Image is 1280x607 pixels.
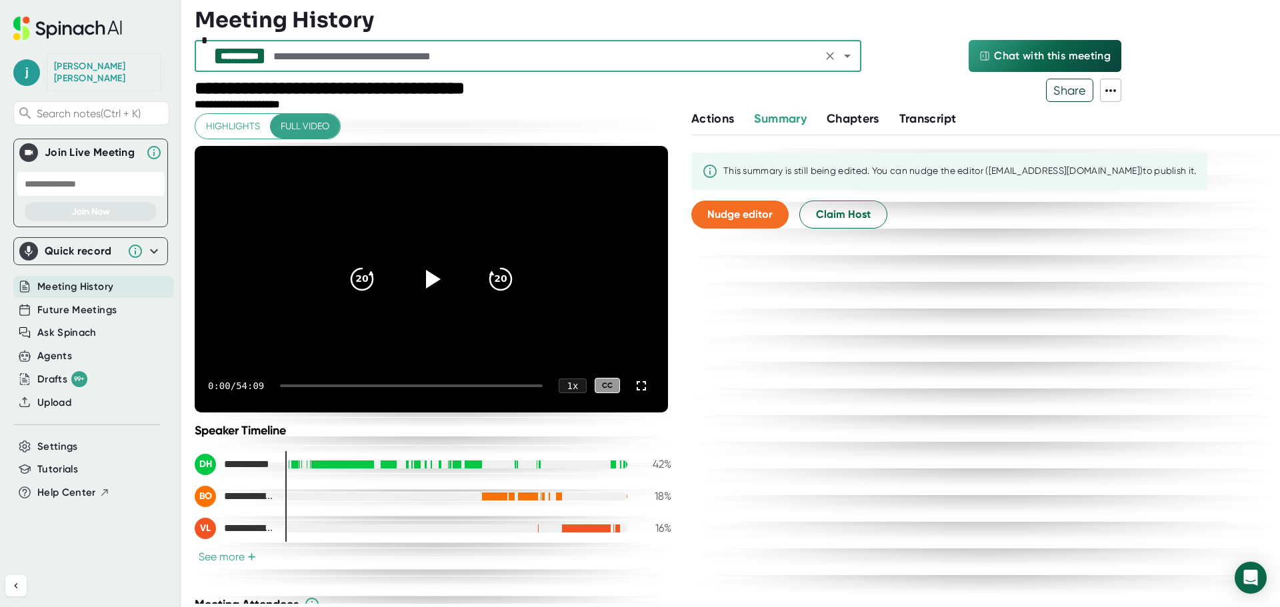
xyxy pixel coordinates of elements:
div: Speaker Timeline [195,423,671,438]
span: Help Center [37,485,96,500]
h3: Meeting History [195,7,374,33]
button: Agents [37,348,72,364]
button: Tutorials [37,462,78,477]
span: Nudge editor [707,208,773,221]
button: Join Now [25,202,157,221]
span: Join Now [71,206,110,217]
button: Collapse sidebar [5,575,27,596]
button: Help Center [37,485,110,500]
div: Brianna OHara [195,486,275,507]
button: Chat with this meeting [969,40,1121,72]
button: Summary [754,110,806,128]
div: Join Live MeetingJoin Live Meeting [19,139,162,166]
span: Transcript [899,111,957,126]
button: See more+ [195,550,260,564]
div: BO [195,486,216,507]
button: Nudge editor [691,201,789,229]
span: Chat with this meeting [994,48,1111,64]
div: Deborah Ham [195,454,275,475]
div: 0:00 / 54:09 [208,380,264,391]
button: Chapters [827,110,879,128]
div: 1 x [559,378,587,393]
span: Actions [691,111,734,126]
span: Full video [281,118,329,135]
div: Jess Younts [54,61,154,84]
span: Summary [754,111,806,126]
span: Share [1047,79,1093,102]
div: This summary is still being edited. You can nudge the editor ([EMAIL_ADDRESS][DOMAIN_NAME]) to pu... [723,165,1197,177]
div: DH [195,454,216,475]
button: Drafts 99+ [37,371,87,387]
button: Transcript [899,110,957,128]
div: Victoria Londerholm [195,518,275,539]
button: Clear [821,47,839,65]
div: 16 % [638,522,671,534]
div: Quick record [19,238,162,265]
span: Claim Host [816,207,871,223]
button: Actions [691,110,734,128]
img: Join Live Meeting [22,146,35,159]
div: Open Intercom Messenger [1235,562,1267,594]
div: 18 % [638,490,671,502]
button: Full video [270,114,340,139]
button: Settings [37,439,78,454]
div: Drafts [37,371,87,387]
div: 42 % [638,458,671,470]
span: Chapters [827,111,879,126]
button: Future Meetings [37,303,117,318]
div: Quick record [45,245,121,258]
span: j [13,59,40,86]
span: Search notes (Ctrl + K) [37,107,165,120]
button: Ask Spinach [37,325,97,340]
button: Upload [37,395,71,410]
span: + [247,552,256,562]
button: Open [838,47,857,65]
div: 99+ [71,371,87,387]
button: Claim Host [799,201,887,229]
div: VL [195,518,216,539]
div: Join Live Meeting [45,146,139,159]
span: Highlights [206,118,260,135]
button: Meeting History [37,279,113,295]
div: CC [595,378,620,393]
button: Share [1046,79,1093,102]
button: Highlights [195,114,271,139]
